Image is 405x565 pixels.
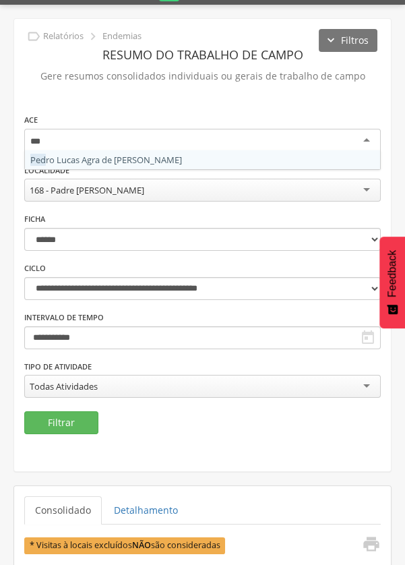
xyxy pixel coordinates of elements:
button: Filtros [319,29,377,52]
div: Todas Atividades [30,380,98,392]
p: Endemias [102,31,142,42]
header: Resumo do Trabalho de Campo [24,42,381,67]
button: Filtrar [24,411,98,434]
label: Tipo de Atividade [24,361,92,372]
span: Ped [30,154,46,166]
span: * Visitas à locais excluídos são consideradas [24,537,225,554]
p: Relatórios [43,31,84,42]
label: Ficha [24,214,45,225]
i:  [361,535,380,554]
i:  [86,29,100,44]
a:  [353,535,380,557]
label: Intervalo de Tempo [24,312,104,323]
p: Gere resumos consolidados individuais ou gerais de trabalho de campo [24,67,381,86]
b: NÃO [132,539,151,551]
div: ro Lucas Agra de [PERSON_NAME] [25,150,380,169]
i:  [26,29,41,44]
a: Consolidado [24,496,102,525]
label: ACE [24,115,38,125]
label: Localidade [24,165,69,176]
span: Feedback [386,250,398,297]
button: Feedback - Mostrar pesquisa [379,237,405,328]
i:  [360,330,376,346]
label: Ciclo [24,263,46,274]
div: 168 - Padre [PERSON_NAME] [30,184,144,196]
a: Detalhamento [103,496,189,525]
